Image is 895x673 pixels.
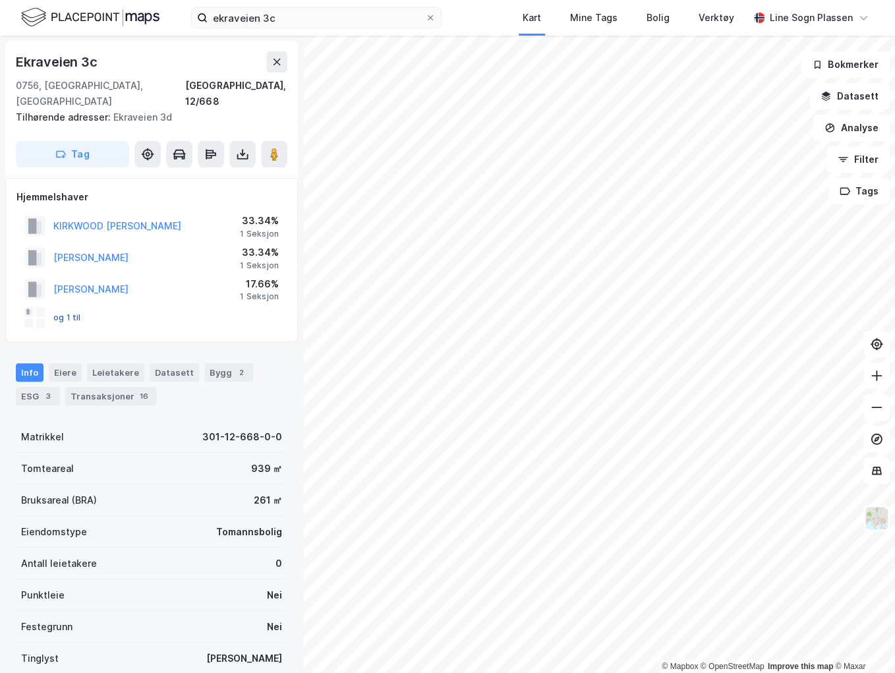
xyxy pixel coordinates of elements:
[216,524,282,540] div: Tomannsbolig
[137,390,151,403] div: 16
[701,662,765,671] a: OpenStreetMap
[42,390,55,403] div: 3
[21,556,97,571] div: Antall leietakere
[647,10,670,26] div: Bolig
[770,10,853,26] div: Line Sogn Plassen
[21,524,87,540] div: Eiendomstype
[208,8,425,28] input: Søk på adresse, matrikkel, gårdeiere, leietakere eller personer
[202,429,282,445] div: 301-12-668-0-0
[813,115,890,141] button: Analyse
[16,51,100,73] div: Ekraveien 3c
[16,109,277,125] div: Ekraveien 3d
[49,363,82,382] div: Eiere
[16,387,60,405] div: ESG
[21,492,97,508] div: Bruksareal (BRA)
[267,619,282,635] div: Nei
[87,363,144,382] div: Leietakere
[21,619,72,635] div: Festegrunn
[21,587,65,603] div: Punktleie
[240,291,279,302] div: 1 Seksjon
[240,213,279,229] div: 33.34%
[570,10,618,26] div: Mine Tags
[523,10,541,26] div: Kart
[864,506,889,531] img: Z
[21,461,74,477] div: Tomteareal
[251,461,282,477] div: 939 ㎡
[206,651,282,666] div: [PERSON_NAME]
[828,178,890,204] button: Tags
[699,10,734,26] div: Verktøy
[254,492,282,508] div: 261 ㎡
[16,141,129,167] button: Tag
[204,363,253,382] div: Bygg
[240,229,279,239] div: 1 Seksjon
[21,429,64,445] div: Matrikkel
[275,556,282,571] div: 0
[65,387,156,405] div: Transaksjoner
[235,366,248,379] div: 2
[267,587,282,603] div: Nei
[829,610,895,673] iframe: Chat Widget
[240,260,279,271] div: 1 Seksjon
[16,363,43,382] div: Info
[185,78,287,109] div: [GEOGRAPHIC_DATA], 12/668
[16,189,287,205] div: Hjemmelshaver
[809,83,890,109] button: Datasett
[21,651,59,666] div: Tinglyst
[826,146,890,173] button: Filter
[240,245,279,260] div: 33.34%
[150,363,199,382] div: Datasett
[16,78,185,109] div: 0756, [GEOGRAPHIC_DATA], [GEOGRAPHIC_DATA]
[801,51,890,78] button: Bokmerker
[768,662,833,671] a: Improve this map
[21,6,159,29] img: logo.f888ab2527a4732fd821a326f86c7f29.svg
[16,111,113,123] span: Tilhørende adresser:
[662,662,698,671] a: Mapbox
[829,610,895,673] div: Kontrollprogram for chat
[240,276,279,292] div: 17.66%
